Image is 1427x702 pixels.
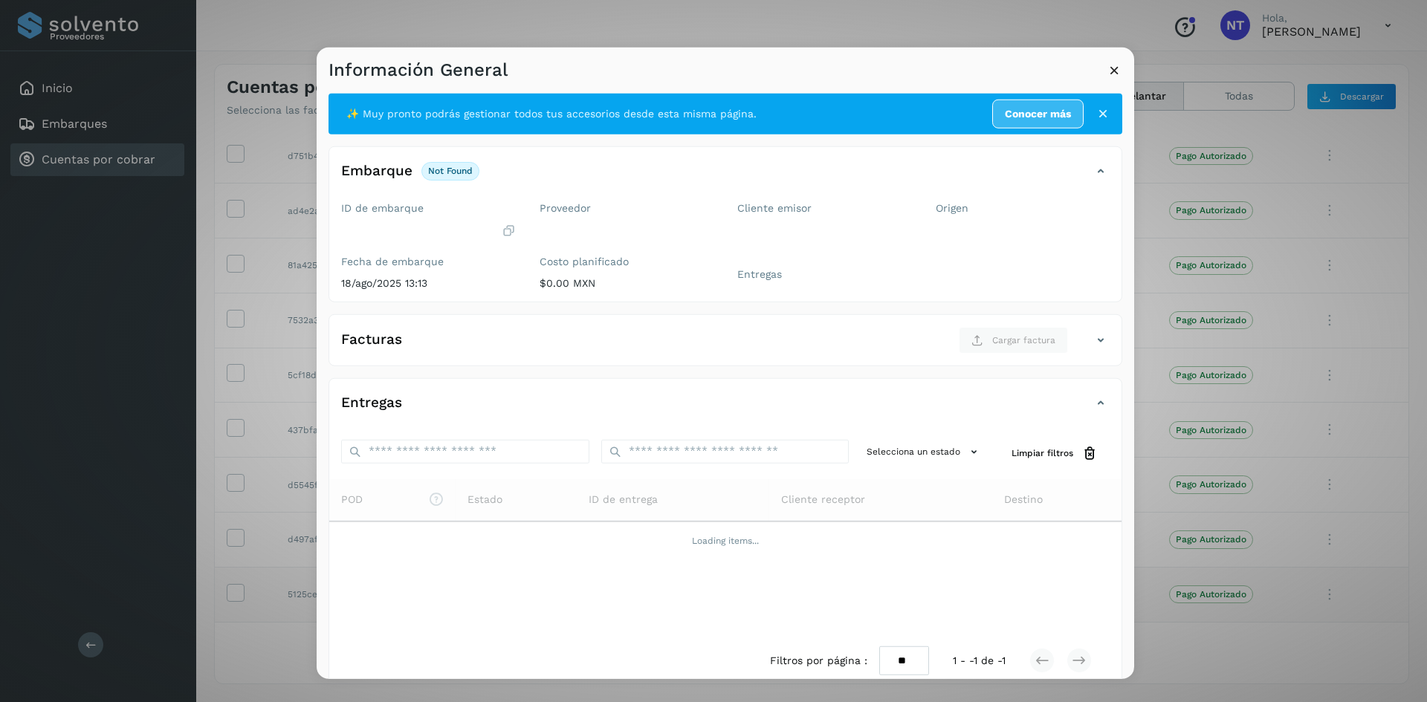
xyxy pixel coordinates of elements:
label: Origen [936,201,1110,214]
button: Cargar factura [959,327,1068,354]
span: Filtros por página : [770,652,867,668]
h3: Información General [329,59,508,80]
span: Estado [467,491,502,507]
h4: Facturas [341,331,402,348]
button: Selecciona un estado [861,440,988,464]
div: FacturasCargar factura [329,327,1122,365]
span: 1 - -1 de -1 [953,652,1006,668]
h4: Entregas [341,394,402,412]
span: POD [341,491,444,507]
label: Cliente emisor [737,201,912,214]
span: ✨ Muy pronto podrás gestionar todos tus accesorios desde esta misma página. [346,105,757,121]
span: Limpiar filtros [1012,446,1073,460]
p: not found [428,166,473,176]
label: Entregas [737,268,912,281]
div: Entregas [329,391,1122,428]
button: Limpiar filtros [1000,440,1110,467]
span: Cargar factura [992,334,1055,347]
a: Conocer más [992,99,1084,128]
label: Proveedor [540,201,714,214]
label: ID de embarque [341,201,516,214]
h4: Embarque [341,163,412,180]
span: ID de entrega [589,491,658,507]
span: Destino [1004,491,1043,507]
p: $0.00 MXN [540,277,714,290]
span: Cliente receptor [781,491,865,507]
td: Loading items... [329,521,1122,559]
p: 18/ago/2025 13:13 [341,277,516,290]
div: Embarquenot found [329,158,1122,195]
label: Fecha de embarque [341,256,516,268]
label: Costo planificado [540,256,714,268]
